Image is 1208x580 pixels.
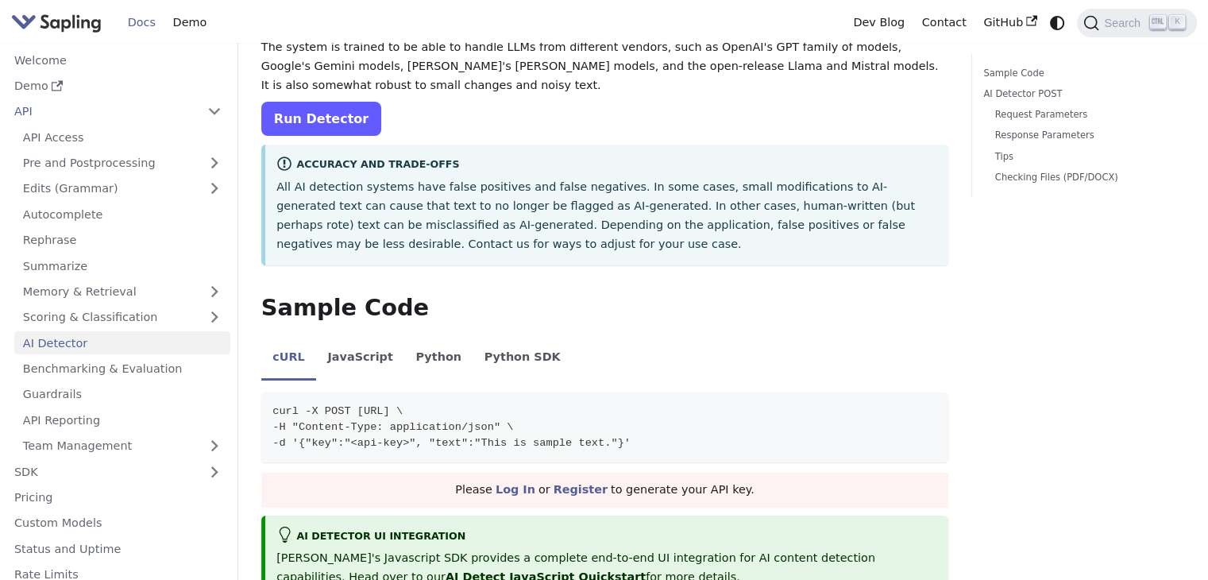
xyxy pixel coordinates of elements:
a: Request Parameters [995,107,1174,122]
button: Search (Ctrl+K) [1077,9,1196,37]
span: curl -X POST [URL] \ [272,405,403,417]
a: Summarize [14,254,230,277]
img: Sapling.ai [11,11,102,34]
h2: Sample Code [261,294,948,323]
a: Sapling.ai [11,11,107,34]
a: Run Detector [261,102,381,136]
a: Rephrase [14,229,230,252]
li: Python [404,337,473,381]
iframe: Intercom live chat [1154,526,1192,564]
a: Welcome [6,48,230,72]
a: Pricing [6,486,230,509]
p: All AI detection systems have false positives and false negatives. In some cases, small modificat... [276,178,937,253]
button: Switch between dark and light mode (currently system mode) [1046,11,1069,34]
span: -H "Content-Type: application/json" \ [272,421,513,433]
a: Dev Blog [844,10,913,35]
a: Edits (Grammar) [14,177,230,200]
a: SDK [6,460,199,483]
li: Python SDK [473,337,572,381]
a: Memory & Retrieval [14,280,230,304]
a: Docs [119,10,164,35]
button: Expand sidebar category 'SDK' [199,460,230,483]
a: Log In [496,483,535,496]
a: Checking Files (PDF/DOCX) [995,170,1174,185]
a: GitHub [975,10,1045,35]
a: AI Detector [14,331,230,354]
a: Benchmarking & Evaluation [14,358,230,381]
a: Sample Code [983,66,1179,81]
div: Accuracy and Trade-offs [276,156,937,175]
span: Search [1099,17,1150,29]
span: -d '{"key":"<api-key>", "text":"This is sample text."}' [272,437,631,449]
button: Collapse sidebar category 'API' [199,100,230,123]
a: Team Management [14,435,230,458]
a: Response Parameters [995,128,1174,143]
a: Demo [6,75,230,98]
li: JavaScript [316,337,404,381]
a: Autocomplete [14,203,230,226]
a: Custom Models [6,512,230,535]
a: Demo [164,10,215,35]
kbd: K [1169,15,1185,29]
div: Please or to generate your API key. [261,473,948,508]
a: AI Detector POST [983,87,1179,102]
a: API Access [14,126,230,149]
a: Contact [913,10,975,35]
a: Status and Uptime [6,537,230,560]
p: The system is trained to be able to handle LLMs from different vendors, such as OpenAI's GPT fami... [261,38,948,95]
a: API Reporting [14,408,230,431]
a: Guardrails [14,383,230,406]
a: Pre and Postprocessing [14,152,230,175]
a: Register [554,483,608,496]
a: API [6,100,199,123]
li: cURL [261,337,316,381]
a: Tips [995,149,1174,164]
div: AI Detector UI integration [276,527,937,546]
a: Scoring & Classification [14,306,230,329]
